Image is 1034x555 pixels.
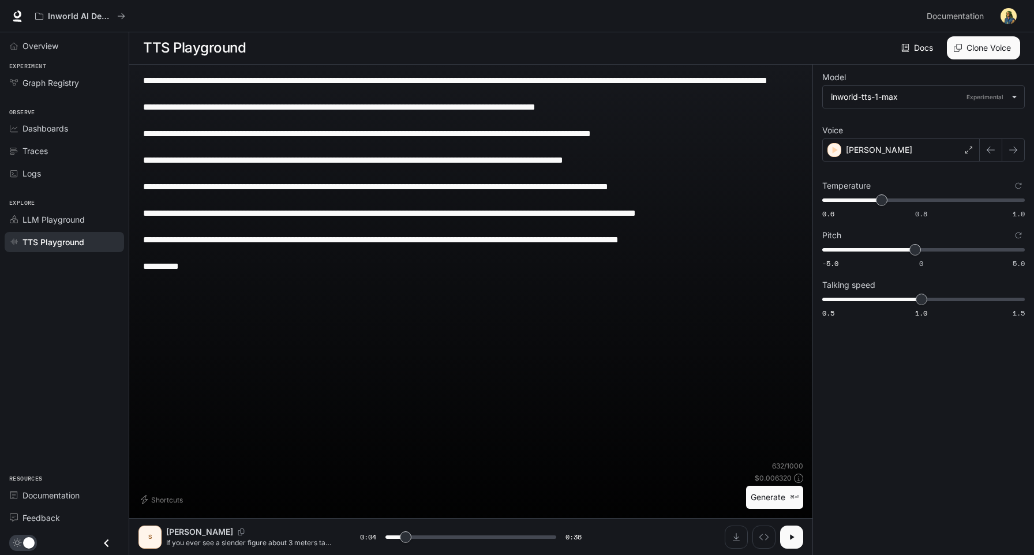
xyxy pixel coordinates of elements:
span: Overview [23,40,58,52]
p: Inworld AI Demos [48,12,113,21]
span: 1.0 [1013,209,1025,219]
span: Logs [23,167,41,179]
button: All workspaces [30,5,130,28]
a: Documentation [922,5,992,28]
p: $ 0.006320 [755,473,792,483]
div: inworld-tts-1-max [831,91,1006,103]
span: Feedback [23,512,60,524]
p: Voice [822,126,843,134]
p: [PERSON_NAME] [846,144,912,156]
p: ⌘⏎ [790,494,799,501]
button: Reset to default [1012,179,1025,192]
button: Copy Voice ID [233,528,249,535]
button: Reset to default [1012,229,1025,242]
span: 0.5 [822,308,834,318]
span: 1.5 [1013,308,1025,318]
span: 0.6 [822,209,834,219]
span: 1.0 [915,308,927,318]
span: Traces [23,145,48,157]
a: Graph Registry [5,73,124,93]
a: Documentation [5,485,124,505]
a: Feedback [5,508,124,528]
span: 0 [919,258,923,268]
a: Logs [5,163,124,183]
p: Model [822,73,846,81]
span: 0.8 [915,209,927,219]
p: 632 / 1000 [772,461,803,471]
button: Clone Voice [947,36,1020,59]
p: If you ever see a slender figure about 3 meters tall standing in the foggy glow of a streetlight ... [166,538,332,547]
span: 0:36 [565,531,582,543]
span: 0:04 [360,531,376,543]
a: Dashboards [5,118,124,138]
button: Inspect [752,526,775,549]
div: S [141,528,159,546]
span: Graph Registry [23,77,79,89]
p: Experimental [964,92,1006,102]
button: Shortcuts [138,490,188,509]
span: 5.0 [1013,258,1025,268]
a: LLM Playground [5,209,124,230]
p: Talking speed [822,281,875,289]
button: User avatar [997,5,1020,28]
h1: TTS Playground [143,36,246,59]
img: User avatar [1001,8,1017,24]
div: inworld-tts-1-maxExperimental [823,86,1024,108]
span: LLM Playground [23,213,85,226]
p: Pitch [822,231,841,239]
a: Docs [899,36,938,59]
a: Traces [5,141,124,161]
p: [PERSON_NAME] [166,526,233,538]
button: Download audio [725,526,748,549]
button: Close drawer [93,531,119,555]
span: -5.0 [822,258,838,268]
span: TTS Playground [23,236,84,248]
button: Generate⌘⏎ [746,486,803,509]
span: Documentation [927,9,984,24]
p: Temperature [822,182,871,190]
a: TTS Playground [5,232,124,252]
span: Dark mode toggle [23,536,35,549]
span: Dashboards [23,122,68,134]
a: Overview [5,36,124,56]
span: Documentation [23,489,80,501]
